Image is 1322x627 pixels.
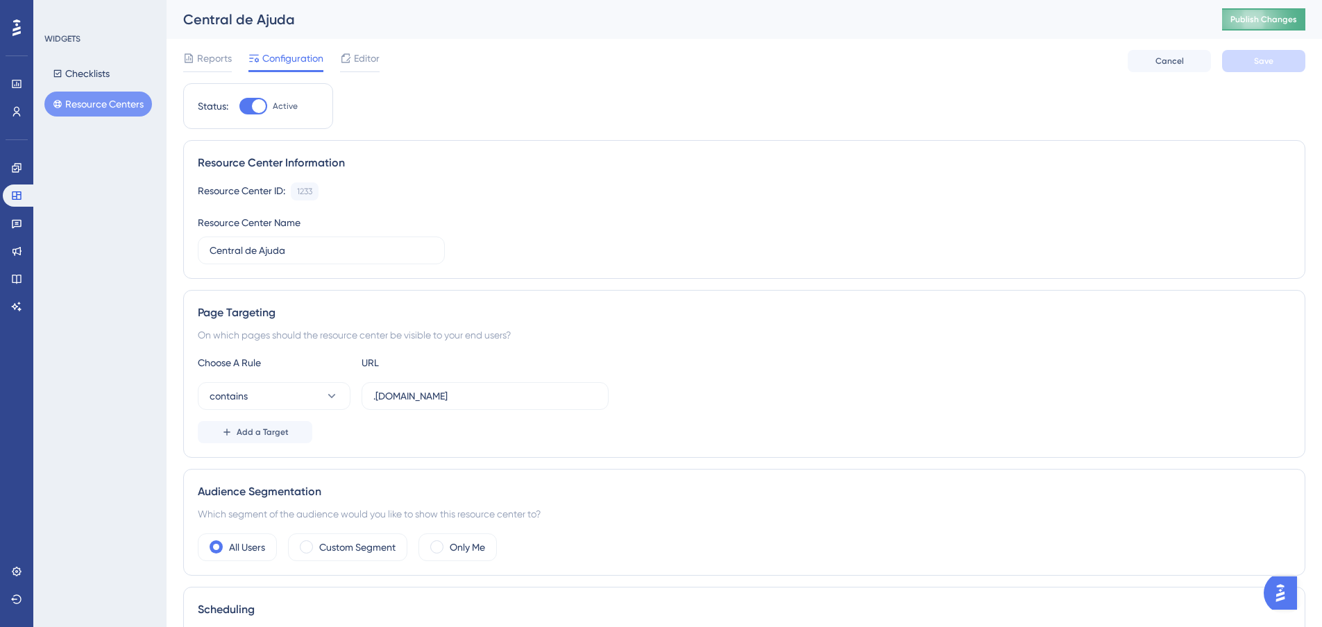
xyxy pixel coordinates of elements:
input: Type your Resource Center name [210,243,433,258]
button: Publish Changes [1222,8,1305,31]
span: Cancel [1155,55,1184,67]
div: Page Targeting [198,304,1291,321]
span: Publish Changes [1230,14,1297,25]
button: Resource Centers [44,92,152,117]
div: Resource Center Name [198,214,300,231]
div: Scheduling [198,601,1291,618]
button: Cancel [1128,50,1211,72]
span: Add a Target [237,427,289,438]
span: Active [273,101,298,112]
div: On which pages should the resource center be visible to your end users? [198,327,1291,343]
iframe: UserGuiding AI Assistant Launcher [1264,572,1305,614]
label: Custom Segment [319,539,396,556]
span: Configuration [262,50,323,67]
div: Resource Center ID: [198,182,285,200]
span: contains [210,388,248,404]
div: Audience Segmentation [198,483,1291,500]
button: Save [1222,50,1305,72]
div: Which segment of the audience would you like to show this resource center to? [198,506,1291,522]
div: URL [362,354,514,371]
div: Resource Center Information [198,155,1291,171]
button: Add a Target [198,421,312,443]
div: 1233 [297,186,312,197]
div: Choose A Rule [198,354,350,371]
div: Status: [198,98,228,114]
label: Only Me [450,539,485,556]
span: Save [1254,55,1273,67]
input: yourwebsite.com/path [373,388,597,404]
span: Editor [354,50,380,67]
div: Central de Ajuda [183,10,1187,29]
button: contains [198,382,350,410]
div: WIDGETS [44,33,80,44]
label: All Users [229,539,265,556]
button: Checklists [44,61,118,86]
span: Reports [197,50,232,67]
